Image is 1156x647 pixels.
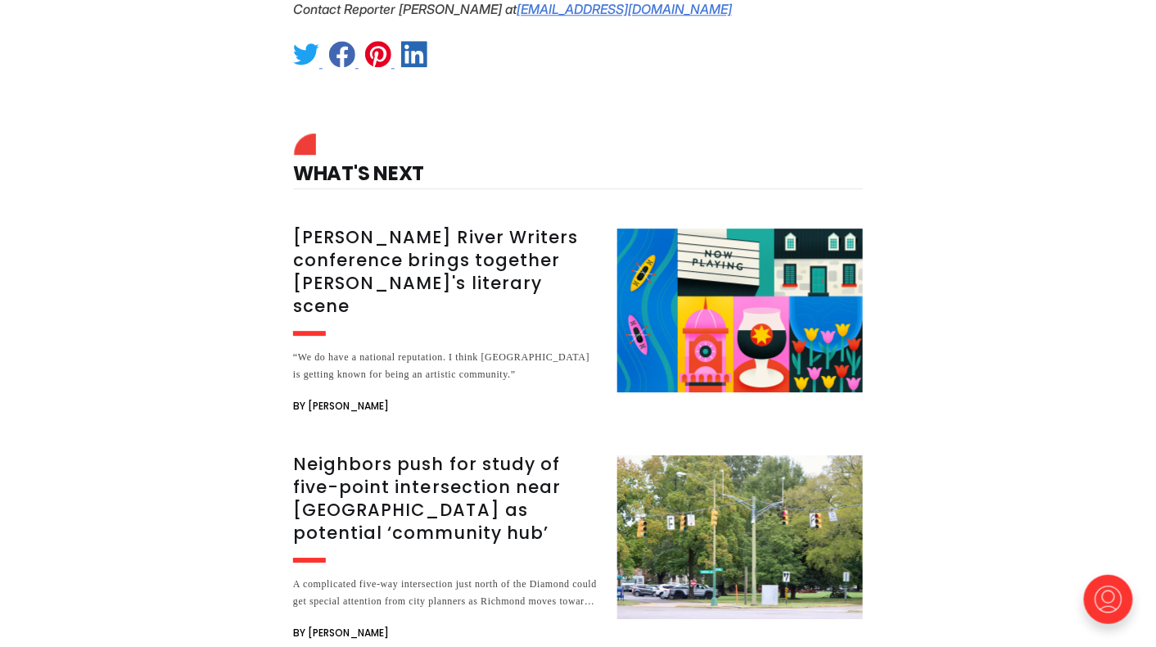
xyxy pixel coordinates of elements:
[293,455,863,643] a: Neighbors push for study of five-point intersection near [GEOGRAPHIC_DATA] as potential ‘communit...
[293,138,863,189] h4: What's Next
[293,453,598,545] h3: Neighbors push for study of five-point intersection near [GEOGRAPHIC_DATA] as potential ‘communit...
[617,228,863,392] img: James River Writers conference brings together Richmond's literary scene
[517,1,732,17] a: [EMAIL_ADDRESS][DOMAIN_NAME]
[293,576,598,610] div: A complicated five-way intersection just north of the Diamond could get special attention from ci...
[293,226,598,318] h3: [PERSON_NAME] River Writers conference brings together [PERSON_NAME]'s literary scene
[293,623,389,643] span: By [PERSON_NAME]
[293,1,517,17] em: Contact Reporter [PERSON_NAME] at
[617,455,863,619] img: Neighbors push for study of five-point intersection near Diamond as potential ‘community hub’
[293,349,598,383] div: “We do have a national reputation. I think [GEOGRAPHIC_DATA] is getting known for being an artist...
[293,396,389,416] span: By [PERSON_NAME]
[1070,567,1156,647] iframe: portal-trigger
[293,228,863,416] a: [PERSON_NAME] River Writers conference brings together [PERSON_NAME]'s literary scene “We do have...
